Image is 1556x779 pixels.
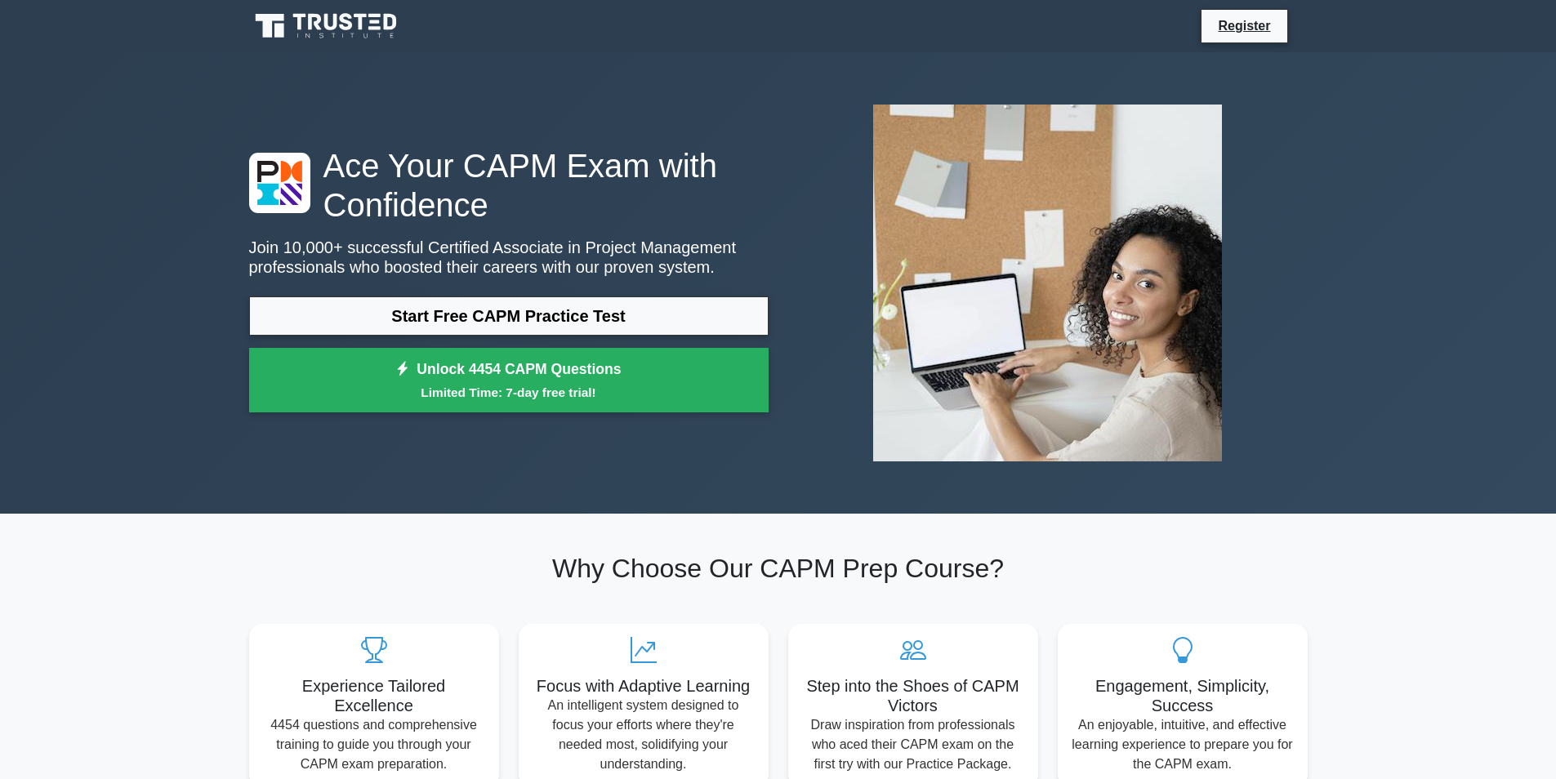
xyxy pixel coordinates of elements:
[270,383,748,402] small: Limited Time: 7-day free trial!
[1071,676,1295,715] h5: Engagement, Simplicity, Success
[532,676,756,696] h5: Focus with Adaptive Learning
[249,146,769,225] h1: Ace Your CAPM Exam with Confidence
[249,238,769,277] p: Join 10,000+ successful Certified Associate in Project Management professionals who boosted their...
[532,696,756,774] p: An intelligent system designed to focus your efforts where they're needed most, solidifying your ...
[249,296,769,336] a: Start Free CAPM Practice Test
[801,676,1025,715] h5: Step into the Shoes of CAPM Victors
[262,676,486,715] h5: Experience Tailored Excellence
[262,715,486,774] p: 4454 questions and comprehensive training to guide you through your CAPM exam preparation.
[1208,16,1280,36] a: Register
[249,348,769,413] a: Unlock 4454 CAPM QuestionsLimited Time: 7-day free trial!
[249,553,1308,584] h2: Why Choose Our CAPM Prep Course?
[801,715,1025,774] p: Draw inspiration from professionals who aced their CAPM exam on the first try with our Practice P...
[1071,715,1295,774] p: An enjoyable, intuitive, and effective learning experience to prepare you for the CAPM exam.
